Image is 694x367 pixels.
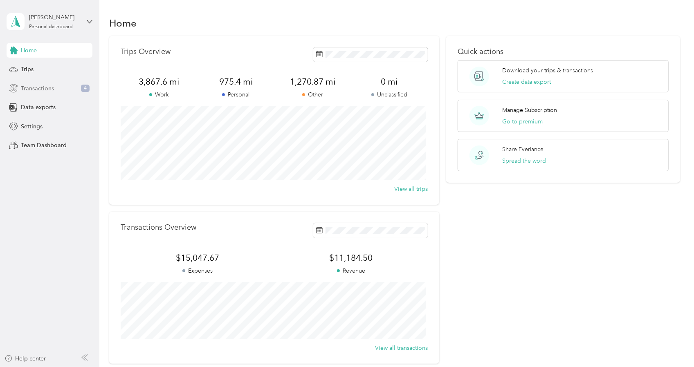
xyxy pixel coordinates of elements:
[274,90,351,99] p: Other
[502,66,593,75] p: Download your trips & transactions
[198,76,274,87] span: 975.4 mi
[21,65,34,74] span: Trips
[109,19,137,27] h1: Home
[121,266,274,275] p: Expenses
[502,106,557,114] p: Manage Subscription
[29,13,80,22] div: [PERSON_NAME]
[198,90,274,99] p: Personal
[121,76,198,87] span: 3,867.6 mi
[81,85,90,92] span: 4
[274,266,428,275] p: Revenue
[121,47,171,56] p: Trips Overview
[121,90,198,99] p: Work
[458,47,668,56] p: Quick actions
[502,157,546,165] button: Spread the word
[21,141,67,150] span: Team Dashboard
[121,252,274,264] span: $15,047.67
[394,185,428,193] button: View all trips
[4,354,46,363] button: Help center
[351,90,428,99] p: Unclassified
[21,103,56,112] span: Data exports
[274,76,351,87] span: 1,270.87 mi
[351,76,428,87] span: 0 mi
[21,46,37,55] span: Home
[21,84,54,93] span: Transactions
[375,344,428,352] button: View all transactions
[502,145,544,154] p: Share Everlance
[648,321,694,367] iframe: Everlance-gr Chat Button Frame
[274,252,428,264] span: $11,184.50
[502,117,543,126] button: Go to premium
[21,122,43,131] span: Settings
[502,78,551,86] button: Create data export
[121,223,196,232] p: Transactions Overview
[29,25,73,29] div: Personal dashboard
